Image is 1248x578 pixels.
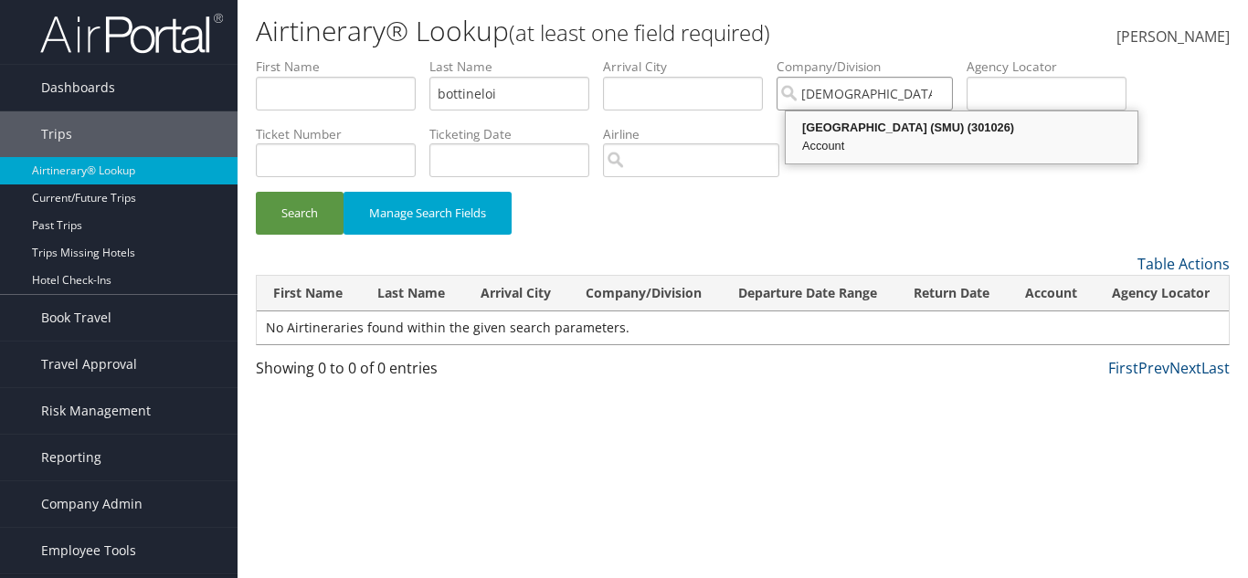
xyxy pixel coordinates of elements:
[1201,358,1230,378] a: Last
[1108,358,1138,378] a: First
[256,125,429,143] label: Ticket Number
[788,119,1135,137] div: [GEOGRAPHIC_DATA] (SMU) (301026)
[40,12,223,55] img: airportal-logo.png
[788,137,1135,155] div: Account
[1169,358,1201,378] a: Next
[722,276,897,311] th: Departure Date Range: activate to sort column ascending
[509,17,770,47] small: (at least one field required)
[41,435,101,480] span: Reporting
[1095,276,1229,311] th: Agency Locator: activate to sort column ascending
[464,276,569,311] th: Arrival City: activate to sort column ascending
[41,342,137,387] span: Travel Approval
[41,388,151,434] span: Risk Management
[777,58,967,76] label: Company/Division
[1116,26,1230,47] span: [PERSON_NAME]
[41,65,115,110] span: Dashboards
[41,481,143,527] span: Company Admin
[361,276,463,311] th: Last Name: activate to sort column ascending
[1137,254,1230,274] a: Table Actions
[569,276,722,311] th: Company/Division
[256,58,429,76] label: First Name
[1138,358,1169,378] a: Prev
[967,58,1140,76] label: Agency Locator
[41,528,136,573] span: Employee Tools
[257,276,361,311] th: First Name: activate to sort column ascending
[603,125,793,143] label: Airline
[603,58,777,76] label: Arrival City
[256,12,905,50] h1: Airtinerary® Lookup
[1116,9,1230,66] a: [PERSON_NAME]
[256,192,344,235] button: Search
[429,58,603,76] label: Last Name
[41,111,72,157] span: Trips
[897,276,1009,311] th: Return Date: activate to sort column ascending
[256,357,479,388] div: Showing 0 to 0 of 0 entries
[257,311,1229,344] td: No Airtineraries found within the given search parameters.
[41,295,111,341] span: Book Travel
[344,192,512,235] button: Manage Search Fields
[1009,276,1095,311] th: Account: activate to sort column ascending
[429,125,603,143] label: Ticketing Date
